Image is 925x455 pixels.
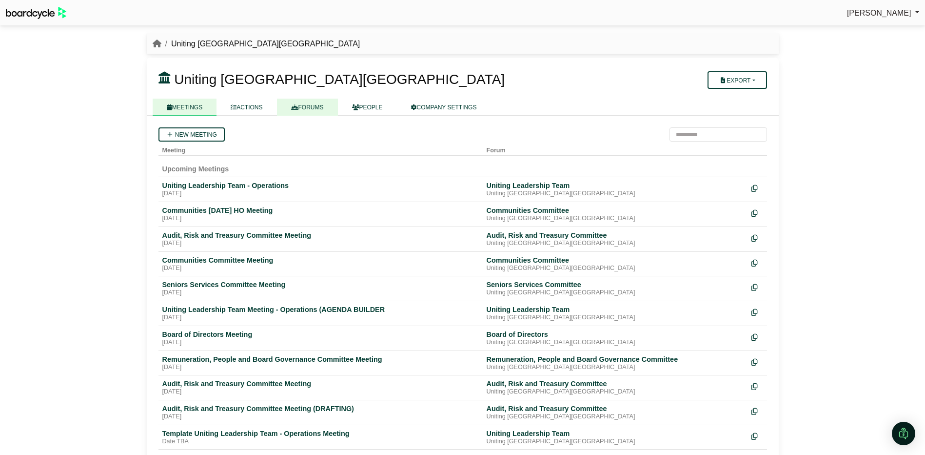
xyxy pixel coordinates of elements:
a: Uniting Leadership Team - Operations [DATE] [162,181,479,198]
a: Communities Committee Uniting [GEOGRAPHIC_DATA][GEOGRAPHIC_DATA] [487,206,744,223]
div: Uniting [GEOGRAPHIC_DATA][GEOGRAPHIC_DATA] [487,215,744,223]
div: Communities [DATE] HO Meeting [162,206,479,215]
a: Audit, Risk and Treasury Committee Uniting [GEOGRAPHIC_DATA][GEOGRAPHIC_DATA] [487,404,744,421]
div: Board of Directors Meeting [162,330,479,339]
div: Remuneration, People and Board Governance Committee Meeting [162,355,479,364]
div: Board of Directors [487,330,744,339]
div: Uniting [GEOGRAPHIC_DATA][GEOGRAPHIC_DATA] [487,314,744,322]
div: Audit, Risk and Treasury Committee Meeting [162,379,479,388]
div: Communities Committee Meeting [162,256,479,265]
span: [PERSON_NAME] [847,9,911,17]
div: Uniting [GEOGRAPHIC_DATA][GEOGRAPHIC_DATA] [487,364,744,372]
button: Export [708,71,767,89]
div: Make a copy [751,404,763,417]
th: Meeting [158,142,483,156]
a: Audit, Risk and Treasury Committee Uniting [GEOGRAPHIC_DATA][GEOGRAPHIC_DATA] [487,231,744,248]
div: [DATE] [162,265,479,272]
div: Make a copy [751,206,763,219]
a: Board of Directors Uniting [GEOGRAPHIC_DATA][GEOGRAPHIC_DATA] [487,330,744,347]
div: [DATE] [162,413,479,421]
div: Audit, Risk and Treasury Committee Meeting [162,231,479,240]
a: Communities Committee Uniting [GEOGRAPHIC_DATA][GEOGRAPHIC_DATA] [487,256,744,272]
a: New meeting [158,127,225,142]
div: [DATE] [162,289,479,297]
a: Audit, Risk and Treasury Committee Meeting (DRAFTING) [DATE] [162,404,479,421]
div: Audit, Risk and Treasury Committee [487,379,744,388]
div: [DATE] [162,240,479,248]
a: Remuneration, People and Board Governance Committee Meeting [DATE] [162,355,479,372]
div: Seniors Services Committee [487,280,744,289]
div: Uniting [GEOGRAPHIC_DATA][GEOGRAPHIC_DATA] [487,265,744,272]
div: Uniting Leadership Team [487,181,744,190]
div: Audit, Risk and Treasury Committee Meeting (DRAFTING) [162,404,479,413]
a: MEETINGS [153,99,217,116]
div: Communities Committee [487,256,744,265]
a: Board of Directors Meeting [DATE] [162,330,479,347]
div: Uniting Leadership Team - Operations [162,181,479,190]
div: Uniting [GEOGRAPHIC_DATA][GEOGRAPHIC_DATA] [487,388,744,396]
div: Make a copy [751,181,763,194]
a: PEOPLE [338,99,397,116]
div: Make a copy [751,231,763,244]
a: Uniting Leadership Team Uniting [GEOGRAPHIC_DATA][GEOGRAPHIC_DATA] [487,305,744,322]
div: Uniting Leadership Team [487,305,744,314]
div: Date TBA [162,438,479,446]
div: Make a copy [751,379,763,393]
div: Make a copy [751,355,763,368]
div: Uniting [GEOGRAPHIC_DATA][GEOGRAPHIC_DATA] [487,289,744,297]
div: [DATE] [162,388,479,396]
a: ACTIONS [216,99,276,116]
div: Make a copy [751,429,763,442]
div: [DATE] [162,339,479,347]
div: Make a copy [751,305,763,318]
a: Seniors Services Committee Uniting [GEOGRAPHIC_DATA][GEOGRAPHIC_DATA] [487,280,744,297]
div: Seniors Services Committee Meeting [162,280,479,289]
th: Forum [483,142,748,156]
a: Audit, Risk and Treasury Committee Meeting [DATE] [162,231,479,248]
div: Remuneration, People and Board Governance Committee [487,355,744,364]
a: Communities [DATE] HO Meeting [DATE] [162,206,479,223]
div: Make a copy [751,280,763,293]
a: Template Uniting Leadership Team - Operations Meeting Date TBA [162,429,479,446]
img: BoardcycleBlackGreen-aaafeed430059cb809a45853b8cf6d952af9d84e6e89e1f1685b34bfd5cb7d64.svg [6,7,66,19]
a: Communities Committee Meeting [DATE] [162,256,479,272]
li: Uniting [GEOGRAPHIC_DATA][GEOGRAPHIC_DATA] [161,38,360,50]
nav: breadcrumb [153,38,360,50]
div: Uniting [GEOGRAPHIC_DATA][GEOGRAPHIC_DATA] [487,438,744,446]
a: FORUMS [277,99,338,116]
div: Uniting [GEOGRAPHIC_DATA][GEOGRAPHIC_DATA] [487,190,744,198]
div: Uniting Leadership Team Meeting - Operations (AGENDA BUILDER [162,305,479,314]
div: Open Intercom Messenger [892,422,915,445]
div: Uniting [GEOGRAPHIC_DATA][GEOGRAPHIC_DATA] [487,413,744,421]
a: Uniting Leadership Team Uniting [GEOGRAPHIC_DATA][GEOGRAPHIC_DATA] [487,181,744,198]
div: Make a copy [751,256,763,269]
div: [DATE] [162,215,479,223]
a: Uniting Leadership Team Meeting - Operations (AGENDA BUILDER [DATE] [162,305,479,322]
div: Template Uniting Leadership Team - Operations Meeting [162,429,479,438]
div: Uniting [GEOGRAPHIC_DATA][GEOGRAPHIC_DATA] [487,339,744,347]
div: Make a copy [751,330,763,343]
div: Uniting [GEOGRAPHIC_DATA][GEOGRAPHIC_DATA] [487,240,744,248]
a: Remuneration, People and Board Governance Committee Uniting [GEOGRAPHIC_DATA][GEOGRAPHIC_DATA] [487,355,744,372]
a: Audit, Risk and Treasury Committee Uniting [GEOGRAPHIC_DATA][GEOGRAPHIC_DATA] [487,379,744,396]
div: [DATE] [162,314,479,322]
a: [PERSON_NAME] [847,7,919,20]
a: COMPANY SETTINGS [397,99,491,116]
div: Communities Committee [487,206,744,215]
div: [DATE] [162,190,479,198]
div: Audit, Risk and Treasury Committee [487,231,744,240]
span: Upcoming Meetings [162,165,229,173]
div: Uniting Leadership Team [487,429,744,438]
a: Uniting Leadership Team Uniting [GEOGRAPHIC_DATA][GEOGRAPHIC_DATA] [487,429,744,446]
a: Audit, Risk and Treasury Committee Meeting [DATE] [162,379,479,396]
div: Audit, Risk and Treasury Committee [487,404,744,413]
span: Uniting [GEOGRAPHIC_DATA][GEOGRAPHIC_DATA] [174,72,505,87]
a: Seniors Services Committee Meeting [DATE] [162,280,479,297]
div: [DATE] [162,364,479,372]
